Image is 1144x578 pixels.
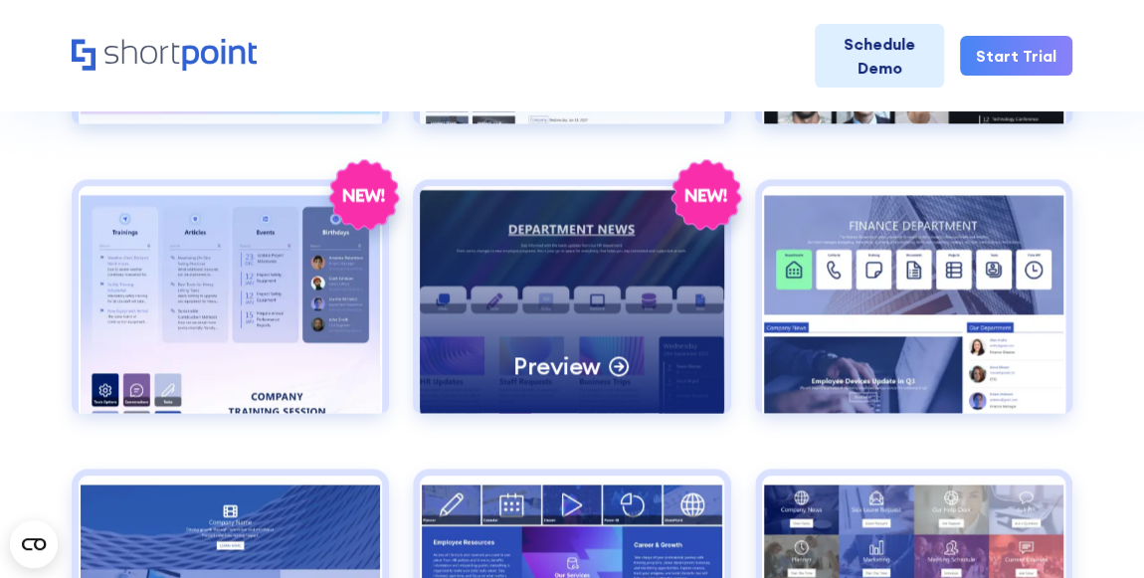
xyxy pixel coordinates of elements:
[960,36,1072,76] a: Start Trial
[1045,482,1144,578] iframe: Chat Widget
[755,179,1072,445] a: Intranet Layout
[10,520,58,568] button: Open CMP widget
[413,179,730,445] a: HR 7Preview
[72,39,257,73] a: Home
[513,350,601,381] p: Preview
[815,24,944,88] a: Schedule Demo
[72,179,389,445] a: HR 6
